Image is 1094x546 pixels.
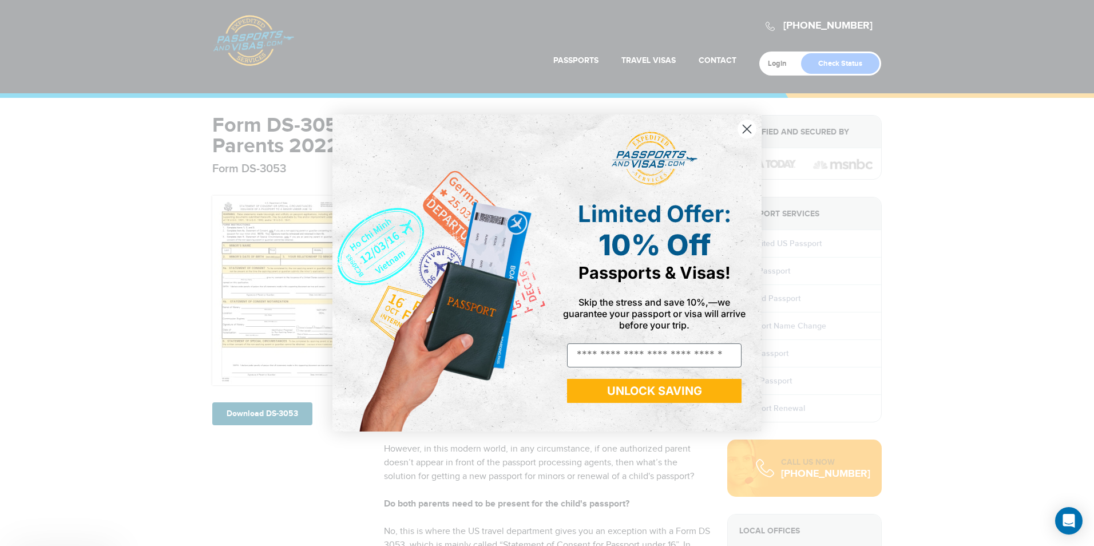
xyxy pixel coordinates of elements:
[567,379,742,403] button: UNLOCK SAVING
[737,119,757,139] button: Close dialog
[578,263,731,283] span: Passports & Visas!
[598,228,711,262] span: 10% Off
[612,132,697,185] img: passports and visas
[578,200,731,228] span: Limited Offer:
[563,296,746,331] span: Skip the stress and save 10%,—we guarantee your passport or visa will arrive before your trip.
[1055,507,1083,535] div: Open Intercom Messenger
[332,114,547,431] img: de9cda0d-0715-46ca-9a25-073762a91ba7.png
